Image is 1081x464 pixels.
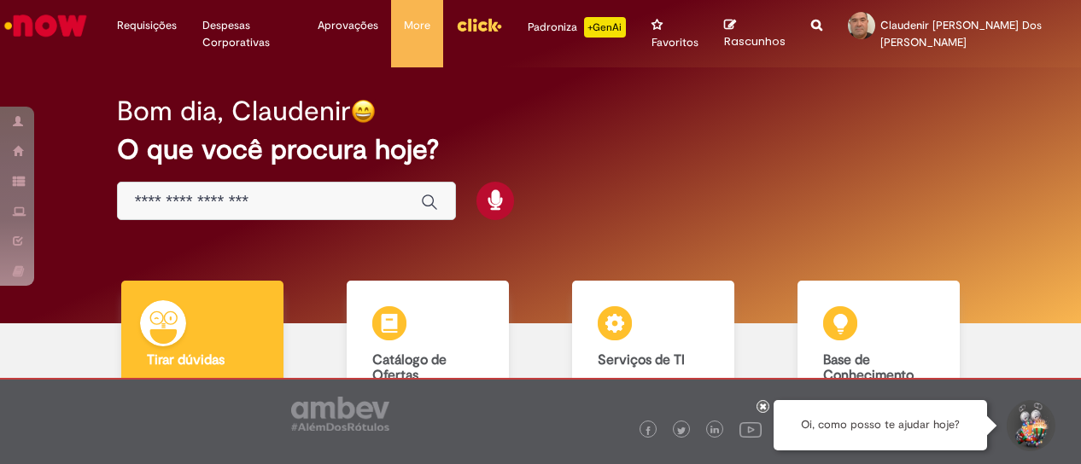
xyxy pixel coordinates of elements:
[880,18,1042,49] span: Claudenir [PERSON_NAME] Dos [PERSON_NAME]
[739,418,762,440] img: logo_footer_youtube.png
[404,17,430,34] span: More
[598,377,709,394] p: Encontre ajuda
[2,9,90,43] img: ServiceNow
[724,18,786,49] a: Rascunhos
[644,426,652,435] img: logo_footer_facebook.png
[823,351,914,384] b: Base de Conhecimento
[724,33,786,49] span: Rascunhos
[710,426,719,436] img: logo_footer_linkedin.png
[318,17,378,34] span: Aprovações
[202,17,292,51] span: Despesas Corporativas
[540,281,766,428] a: Serviços de TI Encontre ajuda
[766,281,991,428] a: Base de Conhecimento Consulte e aprenda
[652,34,698,51] span: Favoritos
[117,96,351,126] h2: Bom dia, Claudenir
[598,351,685,368] b: Serviços de TI
[677,426,686,435] img: logo_footer_twitter.png
[351,99,376,124] img: happy-face.png
[372,351,447,384] b: Catálogo de Ofertas
[456,12,502,38] img: click_logo_yellow_360x200.png
[774,400,987,450] div: Oi, como posso te ajudar hoje?
[315,281,540,428] a: Catálogo de Ofertas Abra uma solicitação
[1004,400,1055,451] button: Iniciar Conversa de Suporte
[117,135,965,165] h2: O que você procura hoje?
[117,17,177,34] span: Requisições
[147,351,225,368] b: Tirar dúvidas
[291,397,389,431] img: logo_footer_ambev_rotulo_gray.png
[584,17,626,38] p: +GenAi
[90,281,315,428] a: Tirar dúvidas Tirar dúvidas com Lupi Assist e Gen Ai
[147,377,258,411] p: Tirar dúvidas com Lupi Assist e Gen Ai
[528,17,626,38] div: Padroniza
